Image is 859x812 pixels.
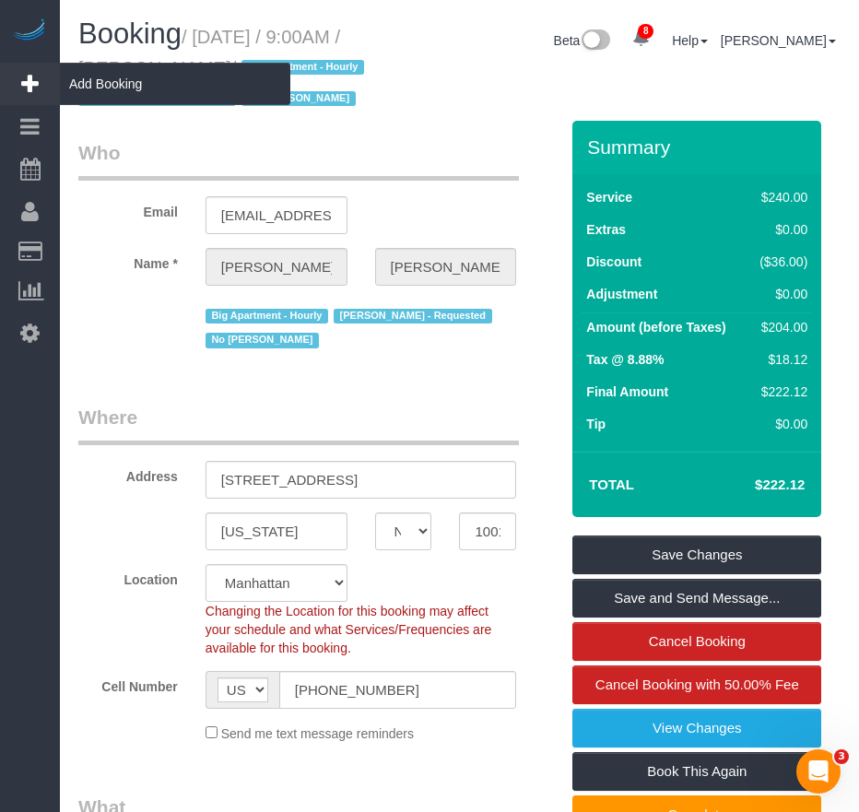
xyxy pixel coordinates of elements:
[753,285,808,303] div: $0.00
[623,18,659,59] a: 8
[586,318,725,336] label: Amount (before Taxes)
[572,579,821,618] a: Save and Send Message...
[595,677,799,692] span: Cancel Booking with 50.00% Fee
[78,404,519,445] legend: Where
[65,461,192,486] label: Address
[753,220,808,239] div: $0.00
[65,248,192,273] label: Name *
[753,253,808,271] div: ($36.00)
[206,248,347,286] input: First Name
[589,477,634,492] strong: Total
[206,512,347,550] input: City
[572,709,821,747] a: View Changes
[572,752,821,791] a: Book This Again
[334,309,491,324] span: [PERSON_NAME] - Requested
[78,27,370,110] small: / [DATE] / 9:00AM / [PERSON_NAME]
[65,671,192,696] label: Cell Number
[586,253,641,271] label: Discount
[753,415,808,433] div: $0.00
[65,196,192,221] label: Email
[753,350,808,369] div: $18.12
[11,18,48,44] img: Automaid Logo
[459,512,516,550] input: Zip Code
[206,309,328,324] span: Big Apartment - Hourly
[279,671,517,709] input: Cell Number
[60,63,290,105] span: Add Booking
[586,220,626,239] label: Extras
[753,318,808,336] div: $204.00
[700,477,805,493] h4: $222.12
[206,604,492,655] span: Changing the Location for this booking may affect your schedule and what Services/Frequencies are...
[78,139,519,181] legend: Who
[753,382,808,401] div: $222.12
[78,18,182,50] span: Booking
[587,136,812,158] h3: Summary
[572,665,821,704] a: Cancel Booking with 50.00% Fee
[375,248,517,286] input: Last Name
[586,382,668,401] label: Final Amount
[241,91,355,106] span: No [PERSON_NAME]
[580,29,610,53] img: New interface
[206,196,347,234] input: Email
[753,188,808,206] div: $240.00
[672,33,708,48] a: Help
[834,749,849,764] span: 3
[796,749,841,794] iframe: Intercom live chat
[721,33,836,48] a: [PERSON_NAME]
[586,285,657,303] label: Adjustment
[586,415,606,433] label: Tip
[572,622,821,661] a: Cancel Booking
[65,564,192,589] label: Location
[638,24,653,39] span: 8
[572,535,821,574] a: Save Changes
[586,188,632,206] label: Service
[206,333,319,347] span: No [PERSON_NAME]
[586,350,664,369] label: Tax @ 8.88%
[221,726,414,741] span: Send me text message reminders
[241,60,364,75] span: Big Apartment - Hourly
[554,33,611,48] a: Beta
